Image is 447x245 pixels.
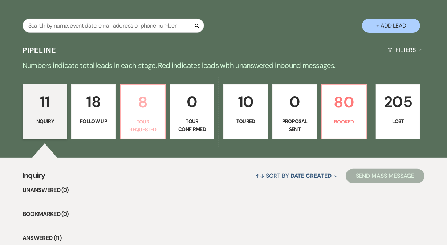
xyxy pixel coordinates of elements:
[228,117,263,125] p: Toured
[326,90,362,114] p: 80
[23,170,45,185] span: Inquiry
[376,84,420,139] a: 205Lost
[272,84,317,139] a: 0Proposal Sent
[228,90,263,114] p: 10
[76,90,111,114] p: 18
[125,90,160,114] p: 8
[120,84,166,139] a: 8Tour Requested
[23,185,425,195] li: Unanswered (0)
[170,84,215,139] a: 0Tour Confirmed
[23,84,67,139] a: 11Inquiry
[277,117,312,134] p: Proposal Sent
[27,90,62,114] p: 11
[346,169,425,183] button: Send Mass Message
[253,166,340,185] button: Sort By Date Created
[381,90,416,114] p: 205
[290,172,332,180] span: Date Created
[326,118,362,126] p: Booked
[256,172,265,180] span: ↑↓
[381,117,416,125] p: Lost
[385,40,424,60] button: Filters
[362,19,420,33] button: + Add Lead
[175,90,210,114] p: 0
[23,209,425,219] li: Bookmarked (0)
[321,84,367,139] a: 80Booked
[277,90,312,114] p: 0
[23,45,57,55] h3: Pipeline
[27,117,62,125] p: Inquiry
[175,117,210,134] p: Tour Confirmed
[223,84,268,139] a: 10Toured
[71,84,116,139] a: 18Follow Up
[23,233,425,243] li: Answered (11)
[125,118,160,134] p: Tour Requested
[23,19,204,33] input: Search by name, event date, email address or phone number
[76,117,111,125] p: Follow Up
